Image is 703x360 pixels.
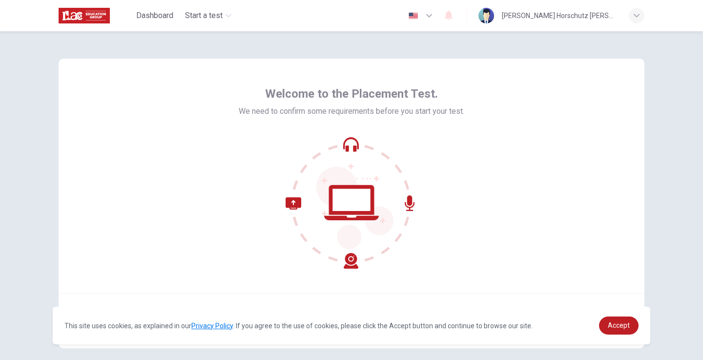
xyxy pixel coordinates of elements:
[265,86,438,102] span: Welcome to the Placement Test.
[191,322,233,330] a: Privacy Policy
[136,10,173,21] span: Dashboard
[608,321,630,329] span: Accept
[239,106,464,117] span: We need to confirm some requirements before you start your test.
[53,307,650,344] div: cookieconsent
[599,317,639,335] a: dismiss cookie message
[64,322,533,330] span: This site uses cookies, as explained in our . If you agree to the use of cookies, please click th...
[132,7,177,24] button: Dashboard
[181,7,235,24] button: Start a test
[185,10,223,21] span: Start a test
[59,6,110,25] img: ILAC logo
[502,10,617,21] div: [PERSON_NAME] Horschutz [PERSON_NAME]
[478,8,494,23] img: Profile picture
[59,6,132,25] a: ILAC logo
[407,12,419,20] img: en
